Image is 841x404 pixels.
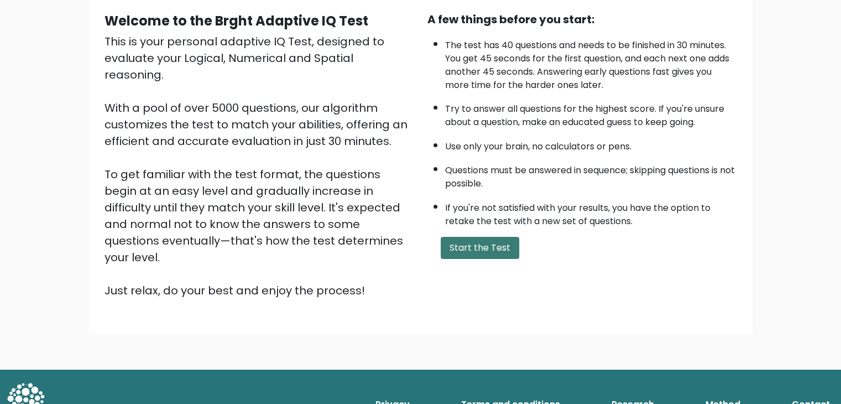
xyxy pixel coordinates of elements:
[445,97,737,129] li: Try to answer all questions for the highest score. If you're unsure about a question, make an edu...
[427,11,737,28] div: A few things before you start:
[445,196,737,228] li: If you're not satisfied with your results, you have the option to retake the test with a new set ...
[445,158,737,190] li: Questions must be answered in sequence; skipping questions is not possible.
[441,237,519,259] button: Start the Test
[445,33,737,92] li: The test has 40 questions and needs to be finished in 30 minutes. You get 45 seconds for the firs...
[105,33,414,299] div: This is your personal adaptive IQ Test, designed to evaluate your Logical, Numerical and Spatial ...
[445,134,737,153] li: Use only your brain, no calculators or pens.
[105,12,368,30] b: Welcome to the Brght Adaptive IQ Test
